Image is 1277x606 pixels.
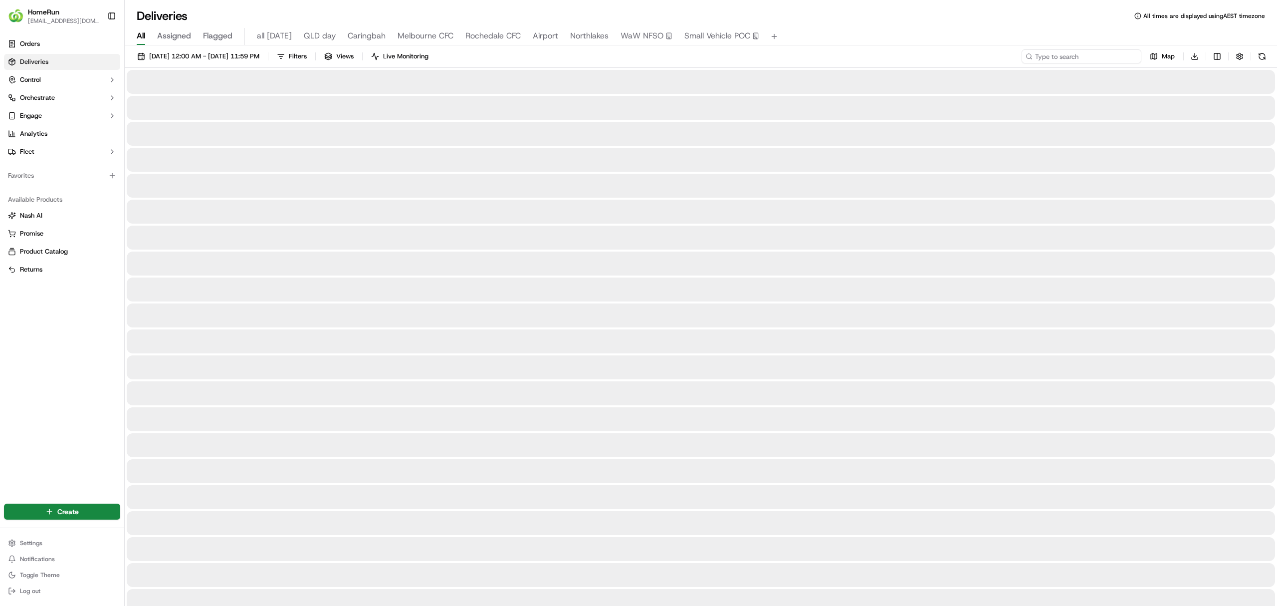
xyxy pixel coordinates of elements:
span: Filters [289,52,307,61]
a: Orders [4,36,120,52]
button: Nash AI [4,208,120,224]
span: Deliveries [20,57,48,66]
span: Melbourne CFC [398,30,453,42]
span: Analytics [20,129,47,138]
a: Analytics [4,126,120,142]
h1: Deliveries [137,8,188,24]
a: Returns [8,265,116,274]
button: Views [320,49,358,63]
span: Map [1162,52,1175,61]
span: Notifications [20,555,55,563]
button: [EMAIL_ADDRESS][DOMAIN_NAME] [28,17,99,25]
button: Live Monitoring [367,49,433,63]
button: HomeRun [28,7,59,17]
button: Fleet [4,144,120,160]
button: Refresh [1255,49,1269,63]
button: [DATE] 12:00 AM - [DATE] 11:59 PM [133,49,264,63]
span: Promise [20,229,43,238]
span: All [137,30,145,42]
a: Nash AI [8,211,116,220]
span: [DATE] 12:00 AM - [DATE] 11:59 PM [149,52,259,61]
span: Engage [20,111,42,120]
div: Favorites [4,168,120,184]
span: WaW NFSO [621,30,663,42]
span: Assigned [157,30,191,42]
span: Small Vehicle POC [684,30,750,42]
span: Fleet [20,147,34,156]
span: Northlakes [570,30,609,42]
button: Toggle Theme [4,568,120,582]
span: Caringbah [348,30,386,42]
button: Engage [4,108,120,124]
span: all [DATE] [257,30,292,42]
button: Create [4,504,120,520]
button: Filters [272,49,311,63]
img: HomeRun [8,8,24,24]
span: Views [336,52,354,61]
button: Log out [4,584,120,598]
span: Control [20,75,41,84]
input: Type to search [1022,49,1141,63]
span: Returns [20,265,42,274]
button: Control [4,72,120,88]
a: Promise [8,229,116,238]
span: Airport [533,30,558,42]
div: Available Products [4,192,120,208]
button: Product Catalog [4,244,120,260]
span: Nash AI [20,211,42,220]
button: Promise [4,226,120,242]
span: Settings [20,539,42,547]
span: Orchestrate [20,93,55,102]
span: Live Monitoring [383,52,428,61]
button: Orchestrate [4,90,120,106]
button: HomeRunHomeRun[EMAIL_ADDRESS][DOMAIN_NAME] [4,4,103,28]
span: Rochedale CFC [465,30,521,42]
span: Flagged [203,30,232,42]
span: QLD day [304,30,336,42]
span: Product Catalog [20,247,68,256]
button: Returns [4,262,120,278]
button: Settings [4,536,120,550]
span: Toggle Theme [20,571,60,579]
button: Notifications [4,552,120,566]
span: Log out [20,587,40,595]
a: Product Catalog [8,247,116,256]
span: Create [57,507,79,517]
a: Deliveries [4,54,120,70]
span: All times are displayed using AEST timezone [1143,12,1265,20]
button: Map [1145,49,1179,63]
span: Orders [20,39,40,48]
